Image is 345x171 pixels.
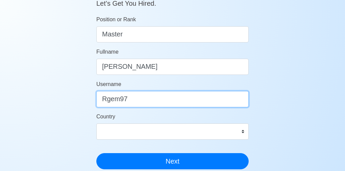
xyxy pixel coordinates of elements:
[96,59,249,75] input: Your Fullname
[96,26,249,42] input: ex. 2nd Officer w/Master License
[96,153,249,169] button: Next
[96,91,249,107] input: Ex. donaldcris
[96,81,121,87] span: Username
[96,113,115,121] label: Country
[96,17,136,22] span: Position or Rank
[96,49,119,55] span: Fullname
